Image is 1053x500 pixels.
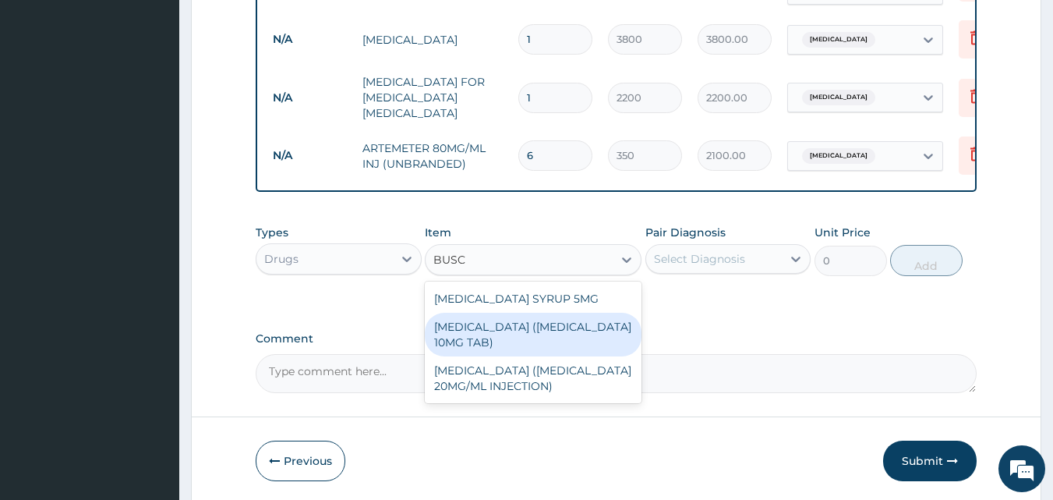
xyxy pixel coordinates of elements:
textarea: Type your message and hit 'Enter' [8,334,297,388]
div: [MEDICAL_DATA] ([MEDICAL_DATA] 10MG TAB) [425,313,641,356]
button: Previous [256,441,345,481]
td: N/A [265,141,355,170]
div: Chat with us now [81,87,262,108]
label: Item [425,225,451,240]
div: Select Diagnosis [654,251,745,267]
img: d_794563401_company_1708531726252_794563401 [29,78,63,117]
td: [MEDICAL_DATA] [355,24,511,55]
div: [MEDICAL_DATA] SYRUP 5MG [425,285,641,313]
button: Submit [883,441,977,481]
label: Unit Price [814,225,871,240]
label: Comment [256,332,977,346]
button: Add [890,245,963,276]
td: N/A [265,83,355,112]
td: ARTEMETER 80MG/ML INJ (UNBRANDED) [355,133,511,179]
div: Minimize live chat window [256,8,293,45]
label: Pair Diagnosis [645,225,726,240]
div: [MEDICAL_DATA] ([MEDICAL_DATA] 20MG/ML INJECTION) [425,356,641,400]
span: [MEDICAL_DATA] [802,32,875,48]
td: N/A [265,25,355,54]
span: [MEDICAL_DATA] [802,148,875,164]
span: We're online! [90,151,215,308]
label: Types [256,226,288,239]
div: Drugs [264,251,299,267]
td: [MEDICAL_DATA] FOR [MEDICAL_DATA] [MEDICAL_DATA] [355,66,511,129]
span: [MEDICAL_DATA] [802,90,875,105]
